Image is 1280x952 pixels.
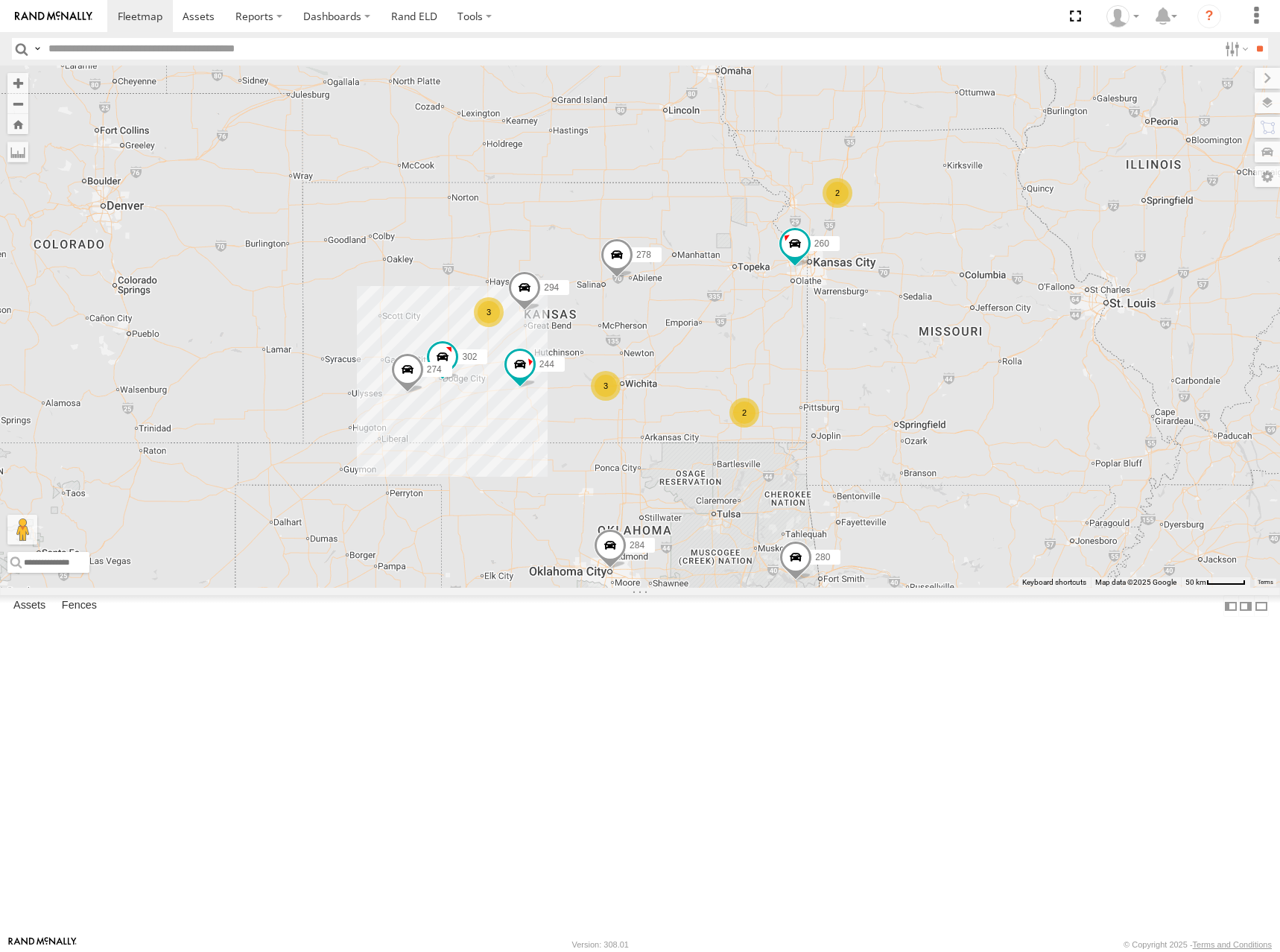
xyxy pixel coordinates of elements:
[474,297,504,327] div: 3
[815,551,830,562] span: 280
[31,38,43,60] label: Search Query
[814,238,829,248] span: 260
[1095,578,1176,586] span: Map data ©2025 Google
[1258,579,1273,585] a: Terms (opens in new tab)
[1238,595,1253,617] label: Dock Summary Table to the Right
[630,540,644,550] span: 284
[1254,595,1269,617] label: Hide Summary Table
[462,352,477,362] span: 302
[1185,578,1206,586] span: 50 km
[1022,577,1086,588] button: Keyboard shortcuts
[1101,5,1144,28] div: Shane Miller
[1124,940,1272,949] div: © Copyright 2025 -
[1219,38,1251,60] label: Search Filter Options
[6,596,53,617] label: Assets
[427,364,442,374] span: 274
[572,940,629,949] div: Version: 308.01
[7,515,37,545] button: Drag Pegman onto the map to open Street View
[1197,4,1221,28] i: ?
[1255,166,1280,187] label: Map Settings
[591,371,621,401] div: 3
[1223,595,1238,617] label: Dock Summary Table to the Left
[7,114,28,134] button: Zoom Home
[7,73,28,93] button: Zoom in
[729,398,759,428] div: 2
[7,142,28,162] label: Measure
[539,359,554,369] span: 244
[54,596,104,617] label: Fences
[1193,940,1272,949] a: Terms and Conditions
[636,249,651,259] span: 278
[8,937,77,952] a: Visit our Website
[15,11,92,22] img: rand-logo.svg
[7,93,28,114] button: Zoom out
[1181,577,1250,588] button: Map Scale: 50 km per 49 pixels
[823,178,852,208] div: 2
[544,282,559,293] span: 294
